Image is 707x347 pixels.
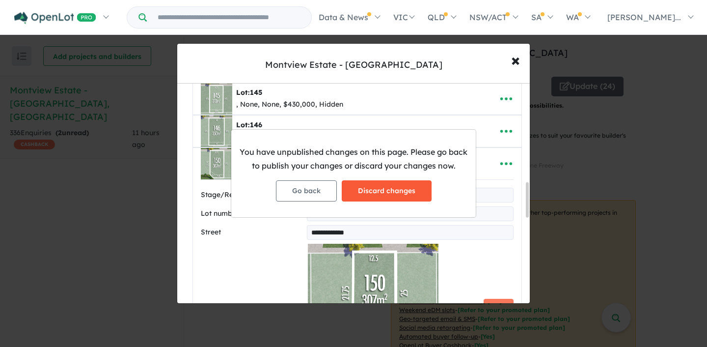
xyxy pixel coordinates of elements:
[149,7,309,28] input: Try estate name, suburb, builder or developer
[342,180,432,202] button: Discard changes
[239,145,468,172] p: You have unpublished changes on this page. Please go back to publish your changes or discard your...
[607,12,681,22] span: [PERSON_NAME]...
[14,12,96,24] img: Openlot PRO Logo White
[276,180,337,202] button: Go back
